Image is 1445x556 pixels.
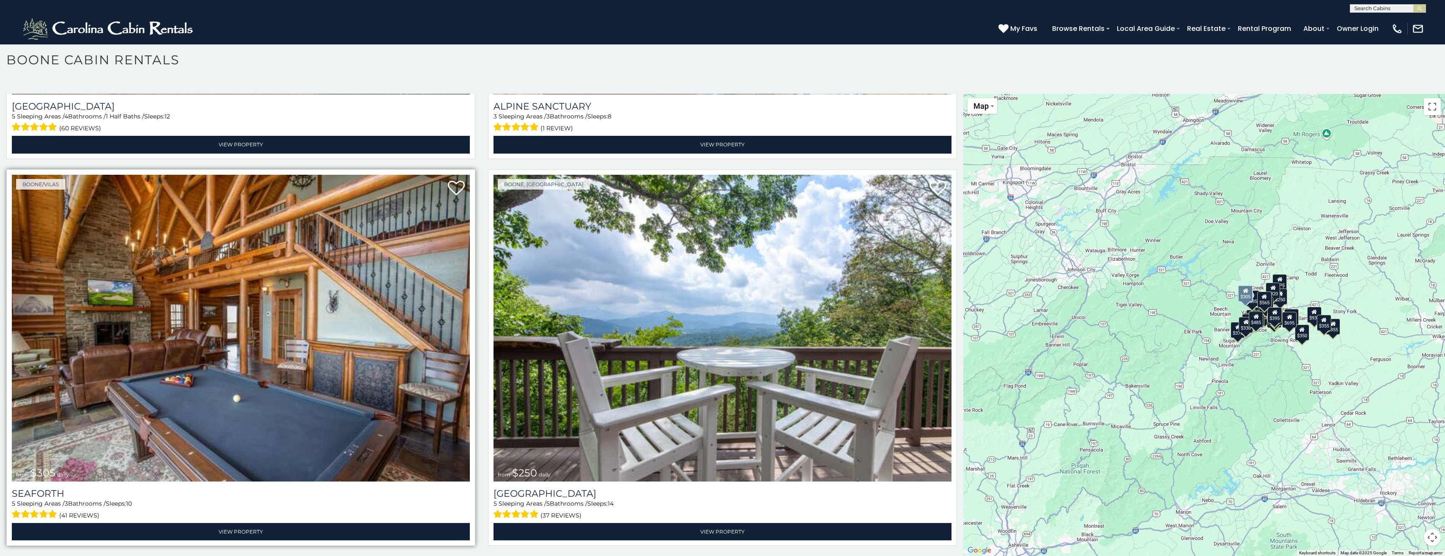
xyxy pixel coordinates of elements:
span: daily [539,471,551,478]
span: (60 reviews) [59,123,101,134]
div: $525 [1273,274,1287,290]
span: 1 Half Baths / [106,113,144,120]
span: 14 [608,500,614,507]
span: 8 [608,113,611,120]
a: Local Area Guide [1113,21,1179,36]
a: Real Estate [1183,21,1230,36]
a: [GEOGRAPHIC_DATA] [494,488,951,499]
div: $325 [1244,313,1258,329]
span: $305 [30,467,55,479]
div: $250 [1273,289,1288,305]
div: $330 [1239,317,1253,333]
button: Keyboard shortcuts [1299,550,1335,556]
a: View Property [12,523,470,540]
div: $485 [1249,311,1264,328]
span: $250 [512,467,537,479]
div: Sleeping Areas / Bathrooms / Sleeps: [12,499,470,521]
a: View Property [494,136,951,153]
div: $410 [1251,300,1266,317]
span: Map [973,102,989,110]
span: daily [57,471,69,478]
span: 3 [65,500,68,507]
a: Add to favorites [448,180,465,198]
img: White-1-2.png [21,16,197,41]
button: Toggle fullscreen view [1424,98,1441,115]
span: 3 [546,113,550,120]
span: 4 [64,113,68,120]
div: $565 [1257,292,1272,308]
a: Add to favorites [930,180,946,198]
div: Sleeping Areas / Bathrooms / Sleeps: [494,112,951,134]
a: Seaforth [12,488,470,499]
div: $695 [1283,312,1297,328]
div: $320 [1266,283,1280,299]
div: Sleeping Areas / Bathrooms / Sleeps: [494,499,951,521]
a: View Property [494,523,951,540]
div: $380 [1284,309,1299,325]
div: $355 [1317,315,1331,331]
a: Alpine Sanctuary [494,101,951,112]
div: $305 [1238,285,1253,302]
span: 5 [12,500,15,507]
div: $400 [1246,310,1261,326]
span: Map data ©2025 Google [1341,550,1387,555]
h3: Pinnacle View Lodge [494,488,951,499]
span: from [16,471,29,478]
a: About [1299,21,1329,36]
div: $930 [1307,307,1322,323]
img: mail-regular-white.png [1412,23,1424,35]
div: $395 [1268,307,1282,323]
div: Sleeping Areas / Bathrooms / Sleeps: [12,112,470,134]
a: [GEOGRAPHIC_DATA] [12,101,470,112]
span: (41 reviews) [59,510,99,521]
div: $395 [1250,310,1264,326]
span: 5 [494,500,497,507]
span: 12 [165,113,170,120]
a: Report a map error [1409,550,1442,555]
span: (1 review) [540,123,573,134]
span: My Favs [1010,23,1037,34]
a: Open this area in Google Maps (opens a new window) [965,545,993,556]
a: View Property [12,136,470,153]
a: Rental Program [1234,21,1295,36]
a: My Favs [998,23,1039,34]
span: 5 [546,500,550,507]
a: Boone/Vilas [16,179,65,190]
span: 3 [494,113,497,120]
div: $355 [1326,319,1341,335]
img: Google [965,545,993,556]
a: Owner Login [1333,21,1383,36]
span: 5 [12,113,15,120]
span: (37 reviews) [540,510,581,521]
span: from [498,471,510,478]
a: Pinnacle View Lodge from $250 daily [494,175,951,482]
div: $350 [1295,325,1309,341]
h3: Wilderness Lodge [12,101,470,112]
a: Terms [1392,550,1404,555]
div: $375 [1231,322,1245,338]
a: Boone, [GEOGRAPHIC_DATA] [498,179,590,190]
button: Map camera controls [1424,529,1441,546]
img: phone-regular-white.png [1391,23,1403,35]
img: Seaforth [12,175,470,482]
img: Pinnacle View Lodge [494,175,951,482]
a: Browse Rentals [1048,21,1109,36]
a: Seaforth from $305 daily [12,175,470,482]
span: 10 [126,500,132,507]
button: Change map style [968,98,997,114]
div: $315 [1267,312,1281,328]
